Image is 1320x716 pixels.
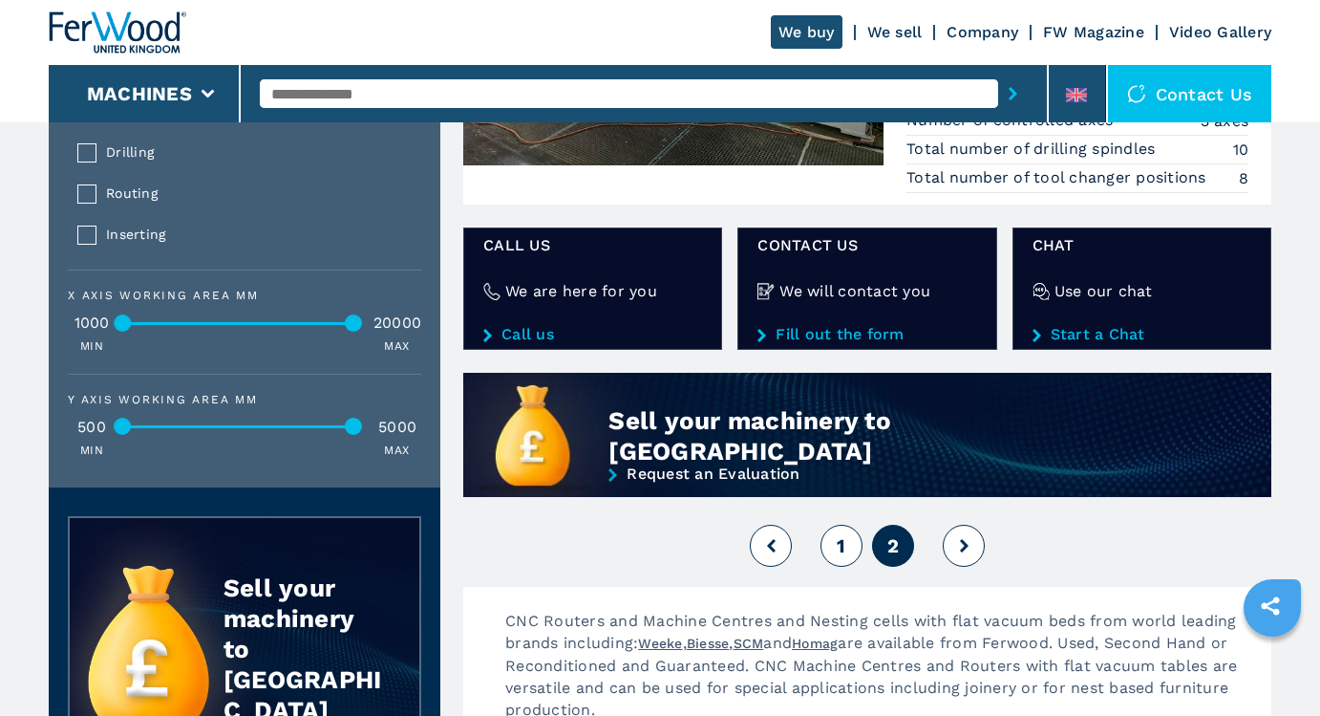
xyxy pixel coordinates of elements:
div: 500 [68,420,116,435]
div: Y axis working area mm [68,394,421,405]
p: MAX [384,338,409,355]
span: 1 [837,534,845,557]
a: Weeke [638,636,682,651]
div: 1000 [68,315,116,331]
span: Inserting [106,224,410,246]
a: sharethis [1246,582,1294,630]
p: Total number of tool changer positions [906,167,1211,188]
a: SCM [734,636,764,651]
img: Ferwood [49,11,186,54]
h4: We will contact you [779,280,930,302]
a: We sell [867,23,923,41]
a: Start a Chat [1033,326,1251,343]
iframe: Chat [1239,630,1306,702]
a: Homag [792,636,838,651]
img: Contact us [1127,84,1146,103]
p: MIN [80,338,103,355]
span: Routing [106,183,410,205]
div: X axis working area mm [68,290,421,301]
span: Drilling [106,141,410,163]
div: 20000 [373,315,421,331]
div: Sell your machinery to [GEOGRAPHIC_DATA] [608,405,1139,466]
a: Company [947,23,1018,41]
span: CHAT [1033,234,1251,256]
span: Call us [483,234,702,256]
img: Use our chat [1033,283,1050,300]
button: 1 [820,525,862,567]
a: We buy [771,15,842,49]
a: Fill out the form [757,326,976,343]
p: MAX [384,443,409,459]
a: Biesse [687,636,730,651]
span: CONTACT US [757,234,976,256]
a: Request an Evaluation [463,466,1271,531]
a: FW Magazine [1043,23,1144,41]
img: We are here for you [483,283,500,300]
button: Machines [87,82,192,105]
a: Call us [483,326,702,343]
p: Total number of drilling spindles [906,139,1160,160]
div: Contact us [1108,65,1272,122]
span: 2 [887,534,899,557]
a: Video Gallery [1169,23,1271,41]
em: 8 [1239,167,1248,189]
div: 5000 [373,420,421,435]
em: 10 [1233,139,1249,161]
img: We will contact you [757,283,775,300]
h4: We are here for you [505,280,657,302]
p: MIN [80,443,103,459]
h4: Use our chat [1054,280,1153,302]
button: submit-button [998,72,1028,116]
button: 2 [872,525,914,567]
